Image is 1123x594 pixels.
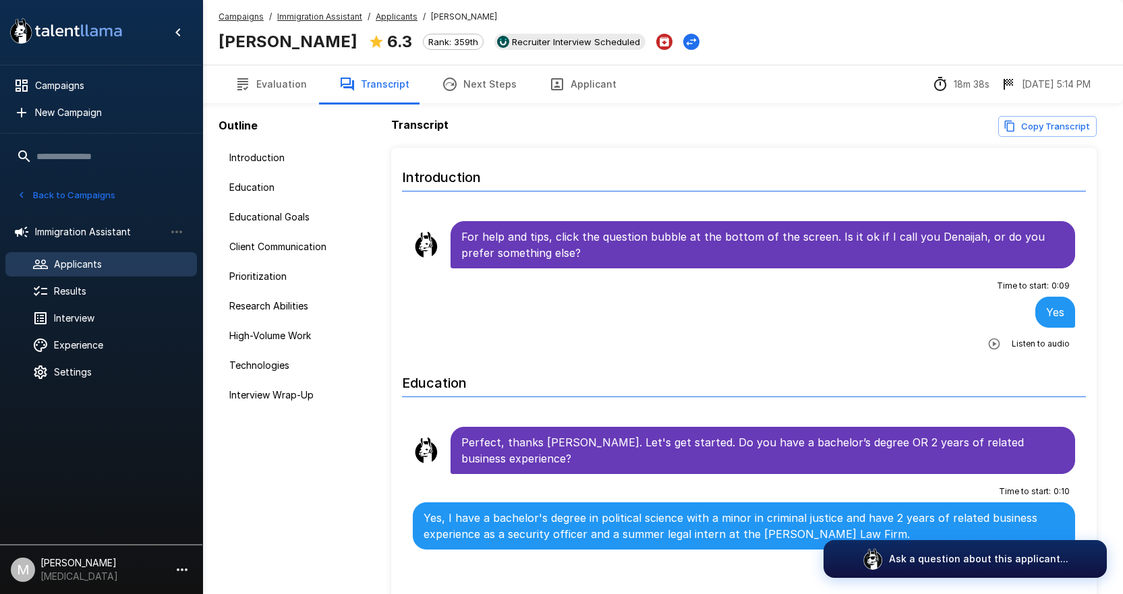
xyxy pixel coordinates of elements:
[219,264,375,289] div: Prioritization
[656,34,672,50] button: Archive Applicant
[402,156,1086,191] h6: Introduction
[269,10,272,24] span: /
[998,116,1097,137] button: Copy transcript
[533,65,633,103] button: Applicant
[461,229,1064,261] p: For help and tips, click the question bubble at the bottom of the screen. Is it ok if I call you ...
[219,11,264,22] u: Campaigns
[229,359,364,372] span: Technologies
[229,388,364,402] span: Interview Wrap-Up
[824,540,1107,578] button: Ask a question about this applicant...
[683,34,699,50] button: Change Stage
[229,151,364,165] span: Introduction
[219,383,375,407] div: Interview Wrap-Up
[1012,337,1070,351] span: Listen to audio
[219,235,375,259] div: Client Communication
[219,32,357,51] b: [PERSON_NAME]
[431,10,497,24] span: [PERSON_NAME]
[997,279,1049,293] span: Time to start :
[999,485,1051,498] span: Time to start :
[277,11,362,22] u: Immigration Assistant
[413,437,440,464] img: llama_clean.png
[423,10,426,24] span: /
[376,11,417,22] u: Applicants
[387,32,412,51] b: 6.3
[323,65,426,103] button: Transcript
[229,210,364,224] span: Educational Goals
[426,65,533,103] button: Next Steps
[229,240,364,254] span: Client Communication
[1046,304,1064,320] p: Yes
[1022,78,1091,91] p: [DATE] 5:14 PM
[229,181,364,194] span: Education
[219,324,375,348] div: High-Volume Work
[954,78,989,91] p: 18m 38s
[932,76,989,92] div: The time between starting and completing the interview
[424,36,483,47] span: Rank: 359th
[461,434,1064,467] p: Perfect, thanks [PERSON_NAME]. Let's get started. Do you have a bachelor’s degree OR 2 years of r...
[862,548,884,570] img: logo_glasses@2x.png
[1000,76,1091,92] div: The date and time when the interview was completed
[219,205,375,229] div: Educational Goals
[219,146,375,170] div: Introduction
[494,34,645,50] div: View profile in UKG
[497,36,509,48] img: ukg_logo.jpeg
[219,65,323,103] button: Evaluation
[1052,279,1070,293] span: 0 : 09
[391,118,449,131] b: Transcript
[229,329,364,343] span: High-Volume Work
[368,10,370,24] span: /
[1054,485,1070,498] span: 0 : 10
[507,36,645,47] span: Recruiter Interview Scheduled
[219,353,375,378] div: Technologies
[229,299,364,313] span: Research Abilities
[424,510,1064,542] p: Yes, I have a bachelor's degree in political science with a minor in criminal justice and have 2 ...
[889,552,1068,566] p: Ask a question about this applicant...
[402,361,1086,397] h6: Education
[219,294,375,318] div: Research Abilities
[219,175,375,200] div: Education
[219,119,258,132] b: Outline
[413,231,440,258] img: llama_clean.png
[229,270,364,283] span: Prioritization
